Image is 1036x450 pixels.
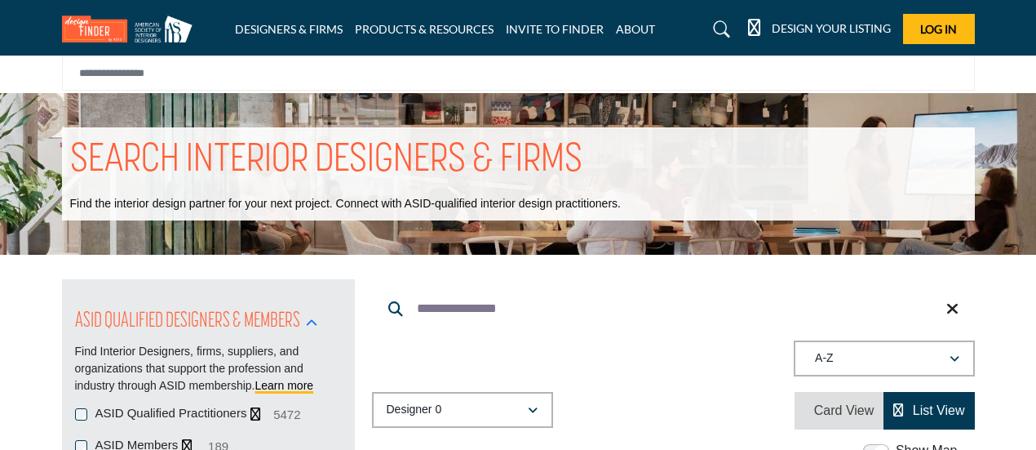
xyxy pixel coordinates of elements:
[616,22,655,36] a: ABOUT
[355,22,494,36] a: PRODUCTS & RESOURCES
[903,14,975,44] button: Log In
[372,392,553,428] button: Designer 0
[62,16,201,42] img: Site Logo
[235,22,343,36] a: DESIGNERS & FIRMS
[698,16,739,42] a: Search
[62,56,975,91] input: Search Solutions
[70,196,621,212] p: Find the interior design partner for your next project. Connect with ASID-qualified interior desi...
[75,408,87,421] input: ASID Qualified Practitioners checkbox
[387,402,442,418] p: Designer 0
[268,404,305,425] span: 5472
[804,403,874,417] a: View Card
[893,403,964,417] a: View List
[913,403,965,417] span: List View
[372,289,975,328] input: Search Keyword
[883,392,974,430] li: List View
[814,403,874,417] span: Card View
[95,404,247,423] label: ASID Qualified Practitioners
[794,341,975,376] button: A-Z
[748,20,891,39] div: DESIGN YOUR LISTING
[506,22,604,36] a: INVITE TO FINDER
[815,350,834,367] p: A-Z
[75,309,300,334] h2: ASID QUALIFIED DESIGNERS & MEMBERS
[255,379,314,392] a: Learn more
[795,392,883,430] li: Card View
[70,136,582,186] h1: SEARCH INTERIOR DESIGNERS & FIRMS
[920,22,957,36] span: Log In
[75,343,342,394] p: Find Interior Designers, firms, suppliers, and organizations that support the profession and indu...
[772,21,891,36] h5: DESIGN YOUR LISTING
